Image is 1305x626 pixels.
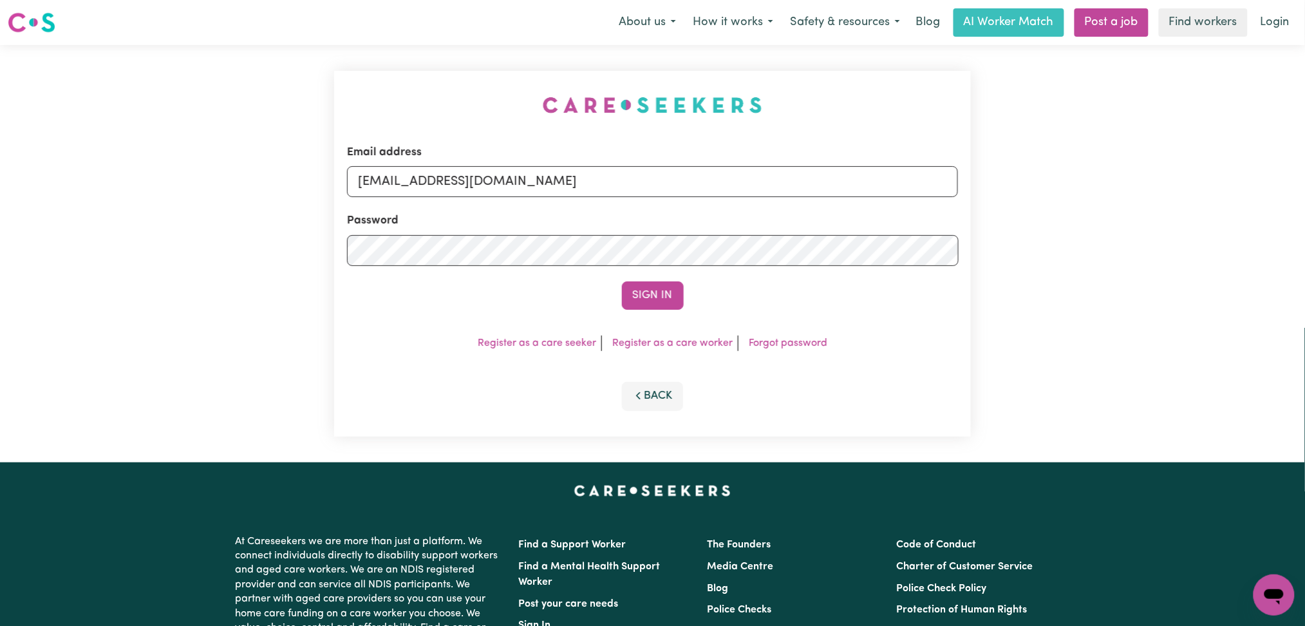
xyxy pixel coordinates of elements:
a: Careseekers logo [8,8,55,37]
a: AI Worker Match [953,8,1064,37]
a: Media Centre [708,562,774,572]
a: Police Checks [708,605,772,615]
label: Password [347,213,399,229]
a: Blog [908,8,948,37]
button: How it works [684,9,782,36]
button: About us [610,9,684,36]
a: Forgot password [749,338,827,348]
button: Back [622,382,684,410]
a: Police Check Policy [896,583,986,594]
button: Sign In [622,281,684,310]
a: Code of Conduct [896,540,976,550]
img: Careseekers logo [8,11,55,34]
a: Find a Mental Health Support Worker [519,562,661,587]
label: Email address [347,144,422,161]
button: Safety & resources [782,9,908,36]
a: Post your care needs [519,599,619,609]
a: Blog [708,583,729,594]
input: Email address [347,166,959,197]
a: Find workers [1159,8,1248,37]
a: The Founders [708,540,771,550]
a: Post a job [1075,8,1149,37]
a: Login [1253,8,1297,37]
a: Protection of Human Rights [896,605,1027,615]
a: Find a Support Worker [519,540,626,550]
a: Careseekers home page [574,486,731,496]
iframe: Button to launch messaging window [1253,574,1295,616]
a: Register as a care seeker [478,338,596,348]
a: Charter of Customer Service [896,562,1033,572]
a: Register as a care worker [612,338,733,348]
